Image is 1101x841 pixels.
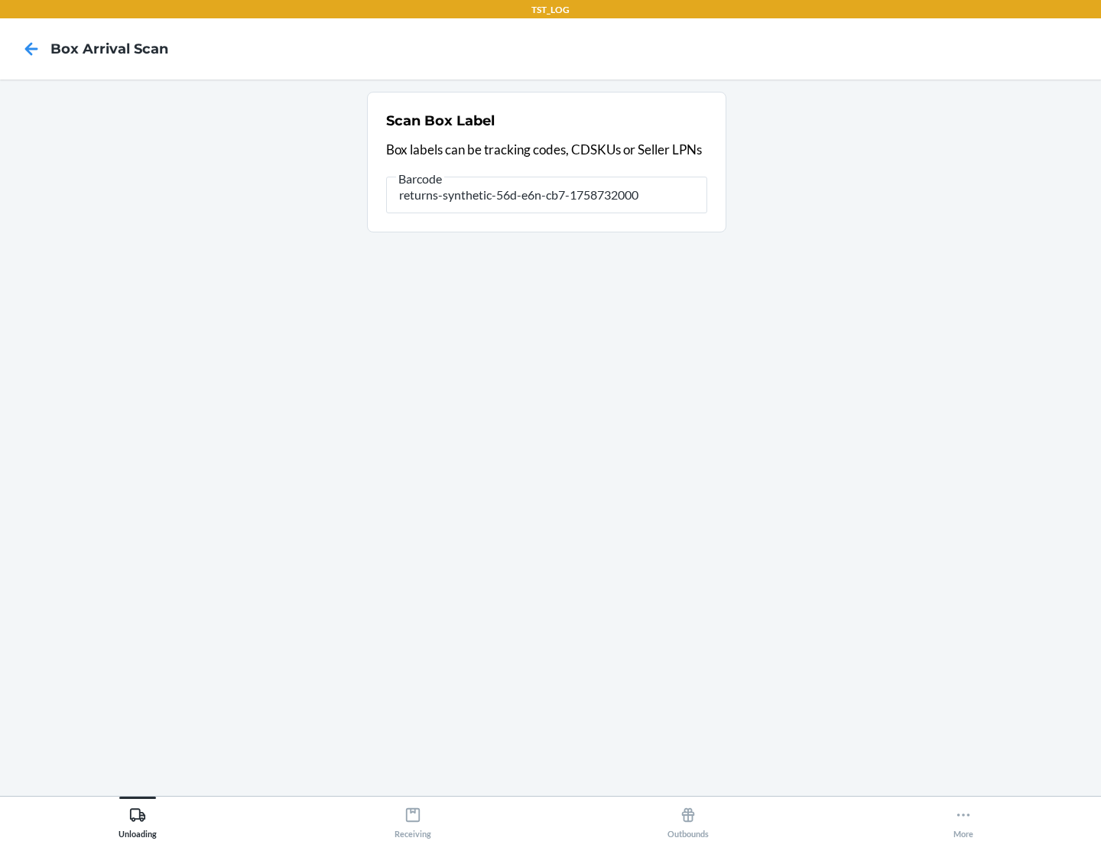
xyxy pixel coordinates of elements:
p: Box labels can be tracking codes, CDSKUs or Seller LPNs [386,140,707,160]
button: Outbounds [550,797,826,839]
button: More [826,797,1101,839]
h2: Scan Box Label [386,111,495,131]
h4: Box Arrival Scan [50,39,168,59]
div: Receiving [395,800,431,839]
span: Barcode [396,171,444,187]
input: Barcode [386,177,707,213]
div: Unloading [119,800,157,839]
div: More [953,800,973,839]
button: Receiving [275,797,550,839]
div: Outbounds [667,800,709,839]
p: TST_LOG [531,3,570,17]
